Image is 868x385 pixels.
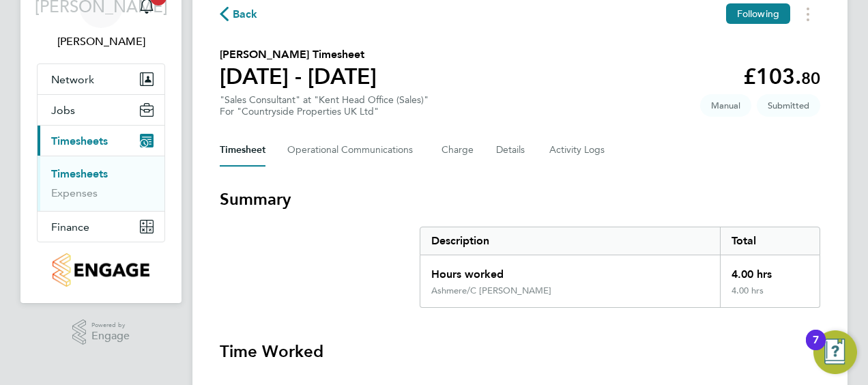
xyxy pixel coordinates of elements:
[51,73,94,86] span: Network
[91,319,130,331] span: Powered by
[801,68,820,88] span: 80
[496,134,527,167] button: Details
[420,227,820,308] div: Summary
[38,156,164,211] div: Timesheets
[720,227,820,255] div: Total
[91,330,130,342] span: Engage
[220,341,820,362] h3: Time Worked
[420,227,720,255] div: Description
[37,33,165,50] span: Jennifer Alexander
[720,255,820,285] div: 4.00 hrs
[757,94,820,117] span: This timesheet is Submitted.
[37,253,165,287] a: Go to home page
[51,167,108,180] a: Timesheets
[220,134,265,167] button: Timesheet
[737,8,779,20] span: Following
[813,330,857,374] button: Open Resource Center, 7 new notifications
[796,3,820,25] button: Timesheets Menu
[53,253,149,287] img: countryside-properties-logo-retina.png
[220,63,377,90] h1: [DATE] - [DATE]
[51,186,98,199] a: Expenses
[420,255,720,285] div: Hours worked
[720,285,820,307] div: 4.00 hrs
[51,134,108,147] span: Timesheets
[38,95,164,125] button: Jobs
[549,134,607,167] button: Activity Logs
[743,63,820,89] app-decimal: £103.
[700,94,751,117] span: This timesheet was manually created.
[38,64,164,94] button: Network
[220,46,377,63] h2: [PERSON_NAME] Timesheet
[220,188,820,210] h3: Summary
[38,126,164,156] button: Timesheets
[233,6,258,23] span: Back
[813,340,819,358] div: 7
[220,5,258,23] button: Back
[431,285,551,296] div: Ashmere/C [PERSON_NAME]
[726,3,790,24] button: Following
[38,212,164,242] button: Finance
[287,134,420,167] button: Operational Communications
[72,319,130,345] a: Powered byEngage
[442,134,474,167] button: Charge
[51,104,75,117] span: Jobs
[220,94,429,117] div: "Sales Consultant" at "Kent Head Office (Sales)"
[51,220,89,233] span: Finance
[220,106,429,117] div: For "Countryside Properties UK Ltd"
